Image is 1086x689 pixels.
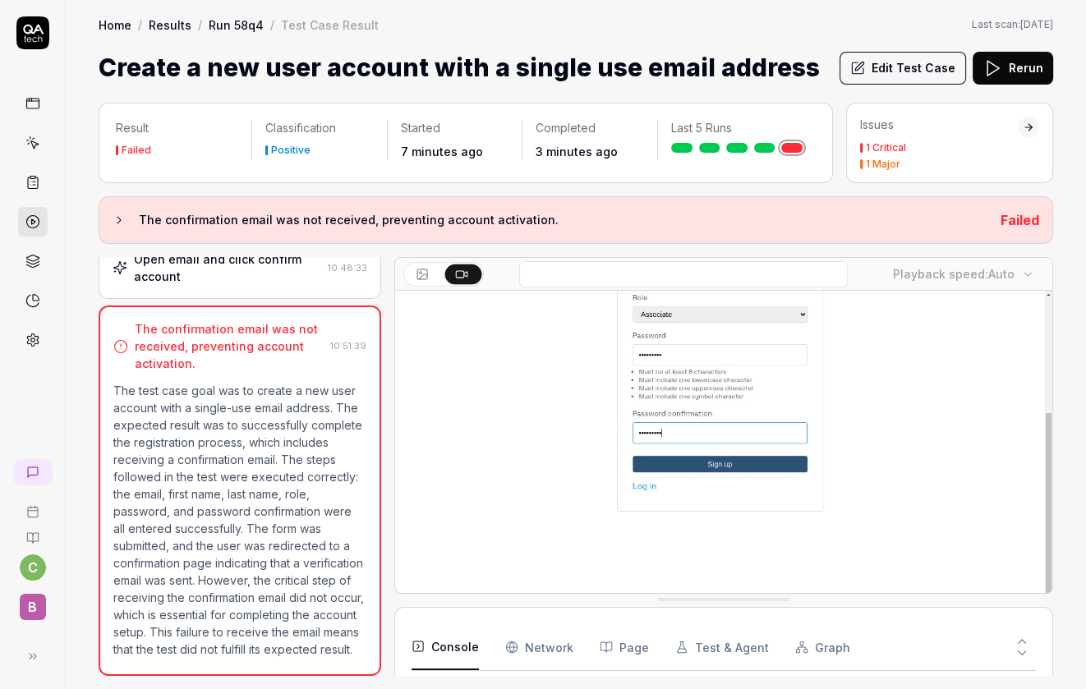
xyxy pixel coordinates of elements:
[139,210,987,230] h3: The confirmation email was not received, preventing account activation.
[412,624,479,670] button: Console
[7,518,58,544] a: Documentation
[113,210,987,230] button: The confirmation email was not received, preventing account activation.
[893,265,1015,282] div: Playback speed:
[1020,18,1053,30] time: [DATE]
[135,320,324,372] div: The confirmation email was not received, preventing account activation.
[99,49,820,86] h1: Create a new user account with a single use email address
[401,145,483,158] time: 7 minutes ago
[20,554,46,581] button: c
[209,16,264,33] a: Run 58q4
[973,52,1053,85] button: Rerun
[866,159,900,169] div: 1 Major
[149,16,191,33] a: Results
[7,581,58,623] button: B
[7,492,58,518] a: Book a call with us
[271,145,311,155] div: Positive
[281,16,379,33] div: Test Case Result
[99,16,131,33] a: Home
[675,624,769,670] button: Test & Agent
[401,120,509,136] p: Started
[972,17,1053,32] span: Last scan:
[866,143,906,153] div: 1 Critical
[13,459,53,485] a: New conversation
[860,117,1018,133] div: Issues
[795,624,850,670] button: Graph
[270,16,274,33] div: /
[328,262,367,273] time: 10:48:33
[600,624,649,670] button: Page
[265,120,374,136] p: Classification
[505,624,573,670] button: Network
[972,17,1053,32] button: Last scan:[DATE]
[671,120,803,136] p: Last 5 Runs
[198,16,202,33] div: /
[536,120,644,136] p: Completed
[330,340,366,351] time: 10:51:39
[113,382,366,658] p: The test case goal was to create a new user account with a single-use email address. The expected...
[116,120,238,136] p: Result
[134,250,321,285] div: Open email and click confirm account
[138,16,142,33] div: /
[20,594,46,620] span: B
[840,52,966,85] button: Edit Test Case
[536,145,618,158] time: 3 minutes ago
[122,145,151,155] div: Failed
[1001,212,1039,228] span: Failed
